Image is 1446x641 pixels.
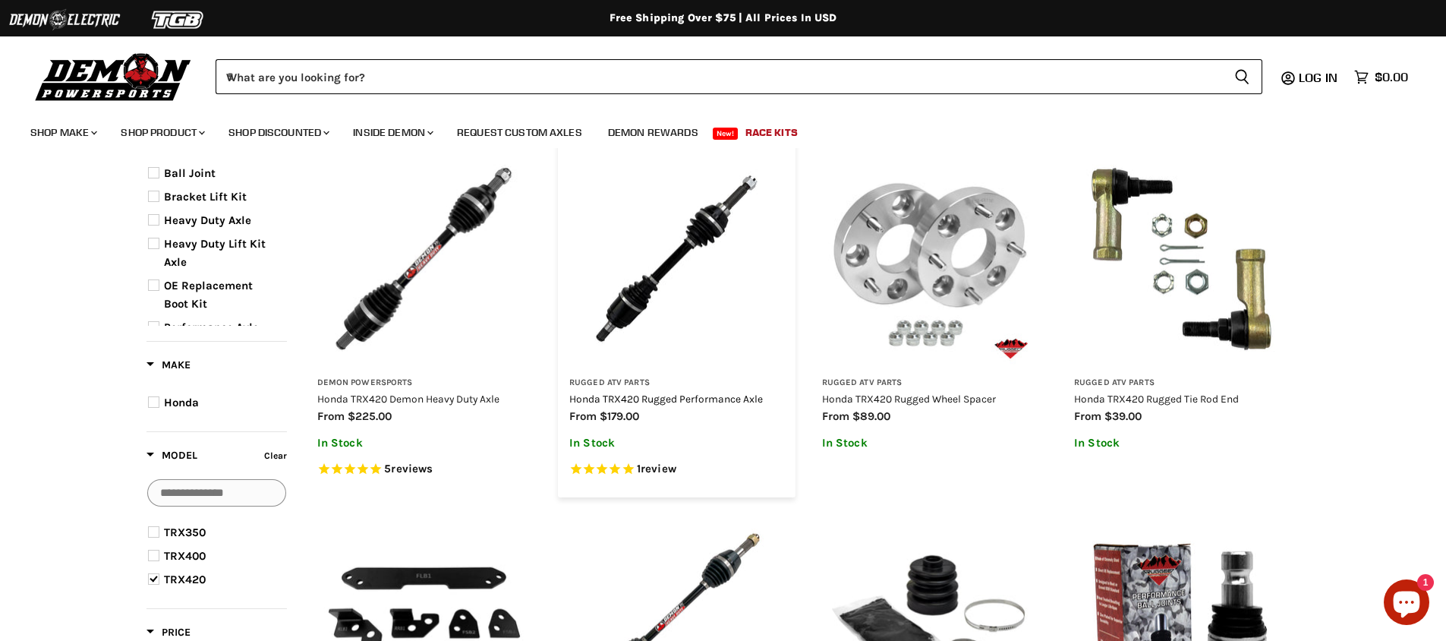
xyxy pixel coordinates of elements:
[8,5,121,34] img: Demon Electric Logo 2
[1375,70,1408,84] span: $0.00
[569,462,784,478] span: Rated 5.0 out of 5 stars 1 reviews
[216,59,1262,94] form: Product
[317,437,532,450] p: In Stock
[164,166,216,180] span: Ball Joint
[19,111,1404,148] ul: Main menu
[164,549,206,563] span: TRX400
[1074,377,1289,389] h3: Rugged ATV Parts
[164,279,253,311] span: OE Replacement Boot Kit
[852,409,890,423] span: $89.00
[569,437,784,450] p: In Stock
[146,448,197,467] button: Filter by Model
[216,59,1222,94] input: When autocomplete results are available use up and down arrows to review and enter to select
[146,358,191,377] button: Filter by Make
[384,462,433,475] span: 5 reviews
[164,526,206,539] span: TRX350
[317,462,532,478] span: Rated 4.6 out of 5 stars 5 reviews
[734,117,809,148] a: Race Kits
[713,128,739,140] span: New!
[597,117,710,148] a: Demon Rewards
[348,409,392,423] span: $225.00
[569,152,784,367] img: Honda TRX420 Rugged Performance Axle
[1222,59,1262,94] button: Search
[569,409,597,423] span: from
[164,237,266,269] span: Heavy Duty Lift Kit Axle
[391,462,433,475] span: reviews
[317,393,499,405] a: Honda TRX420 Demon Heavy Duty Axle
[317,377,532,389] h3: Demon Powersports
[1074,409,1101,423] span: from
[164,573,206,586] span: TRX420
[146,449,197,462] span: Model
[822,377,1037,389] h3: Rugged ATV Parts
[164,396,199,409] span: Honda
[822,152,1037,367] img: Honda TRX420 Rugged Wheel Spacer
[164,213,251,227] span: Heavy Duty Axle
[19,117,106,148] a: Shop Make
[317,152,532,367] img: Honda TRX420 Demon Heavy Duty Axle
[1347,66,1416,88] a: $0.00
[121,5,235,34] img: TGB Logo 2
[822,409,849,423] span: from
[822,393,996,405] a: Honda TRX420 Rugged Wheel Spacer
[569,377,784,389] h3: Rugged ATV Parts
[260,447,287,468] button: Clear filter by Model
[641,462,676,475] span: review
[217,117,339,148] a: Shop Discounted
[1074,393,1239,405] a: Honda TRX420 Rugged Tie Rod End
[600,409,639,423] span: $179.00
[147,479,286,507] input: Search Options
[317,409,345,423] span: from
[116,11,1331,25] div: Free Shipping Over $75 | All Prices In USD
[637,462,676,475] span: 1 reviews
[1074,152,1289,367] img: Honda TRX420 Rugged Tie Rod End
[164,190,247,204] span: Bracket Lift Kit
[146,626,191,639] span: Price
[1379,579,1434,629] inbox-online-store-chat: Shopify online store chat
[109,117,214,148] a: Shop Product
[446,117,594,148] a: Request Custom Axles
[164,320,259,334] span: Performance Axle
[1104,409,1142,423] span: $39.00
[1292,71,1347,84] a: Log in
[146,358,191,371] span: Make
[569,393,763,405] a: Honda TRX420 Rugged Performance Axle
[1074,437,1289,450] p: In Stock
[30,49,197,103] img: Demon Powersports
[822,437,1037,450] p: In Stock
[342,117,443,148] a: Inside Demon
[1299,70,1337,85] span: Log in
